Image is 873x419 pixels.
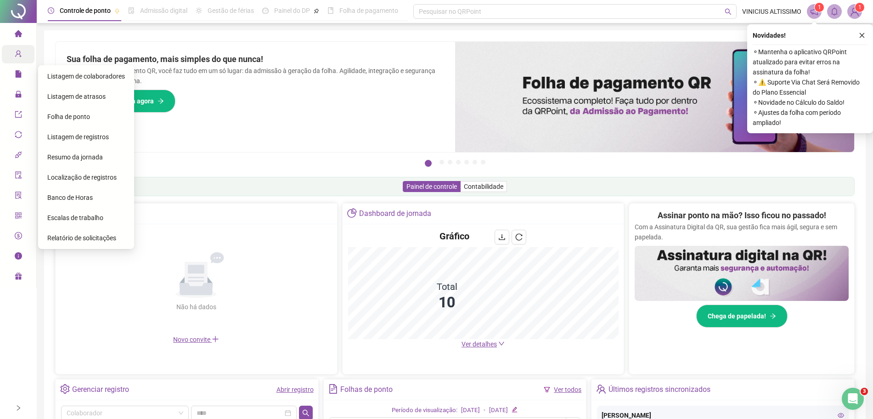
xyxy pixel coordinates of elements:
span: VINICIUS ALTISSIMO [742,6,801,17]
span: 1 [818,4,821,11]
span: Novidades ! [753,30,786,40]
button: 4 [456,160,461,164]
span: book [327,7,334,14]
span: export [15,107,22,125]
span: file-done [128,7,135,14]
span: ⚬ Mantenha o aplicativo QRPoint atualizado para evitar erros na assinatura da folha! [753,47,867,77]
span: Listagem de colaboradores [47,73,125,80]
span: dollar [15,228,22,246]
span: home [15,26,22,44]
span: plus [212,335,219,343]
a: Ver todos [554,386,581,393]
span: bell [830,7,839,16]
span: Painel do DP [274,7,310,14]
span: Relatório de solicitações [47,234,116,242]
span: down [498,340,505,347]
div: Gerenciar registro [72,382,129,397]
h4: Gráfico [439,230,469,243]
span: reload [515,233,523,241]
div: Período de visualização: [392,406,457,415]
span: pie-chart [347,208,357,218]
div: Últimos registros sincronizados [608,382,710,397]
p: Com a Assinatura Digital da QR, sua gestão fica mais ágil, segura e sem papelada. [635,222,849,242]
span: sun [196,7,202,14]
p: Com a Folha de Pagamento QR, você faz tudo em um só lugar: da admissão à geração da folha. Agilid... [67,66,444,86]
span: team [596,384,606,394]
span: Folha de pagamento [339,7,398,14]
iframe: Intercom live chat [842,388,864,410]
span: solution [15,187,22,206]
span: ⚬ Novidade no Cálculo do Saldo! [753,97,867,108]
span: search [302,409,310,417]
div: [DATE] [489,406,508,415]
h2: Sua folha de pagamento, mais simples do que nunca! [67,53,444,66]
span: edit [512,407,518,413]
button: 1 [425,160,432,167]
div: Folhas de ponto [340,382,393,397]
img: banner%2F8d14a306-6205-4263-8e5b-06e9a85ad873.png [455,42,855,152]
sup: Atualize o seu contato no menu Meus Dados [855,3,864,12]
span: Novo convite [173,336,219,343]
button: Chega de papelada! [696,305,788,328]
span: Localização de registros [47,174,117,181]
div: [DATE] [461,406,480,415]
span: notification [810,7,818,16]
span: Contabilidade [464,183,503,190]
span: ⚬ ⚠️ Suporte Via Chat Será Removido do Plano Essencial [753,77,867,97]
span: eye [838,412,844,419]
span: audit [15,167,22,186]
sup: 1 [815,3,824,12]
span: Listagem de registros [47,133,109,141]
span: 3 [861,388,868,395]
span: 1 [858,4,862,11]
img: banner%2F02c71560-61a6-44d4-94b9-c8ab97240462.png [635,246,849,301]
span: Banco de Horas [47,194,93,201]
span: lock [15,86,22,105]
span: Chega de papelada! [708,311,766,321]
button: 3 [448,160,452,164]
img: 31495 [848,5,862,18]
a: Ver detalhes down [462,340,505,348]
span: arrow-right [770,313,776,319]
span: Escalas de trabalho [47,214,103,221]
span: qrcode [15,208,22,226]
span: pushpin [314,8,319,14]
a: Abrir registro [276,386,314,393]
span: Painel de controle [406,183,457,190]
button: 6 [473,160,477,164]
span: Listagem de atrasos [47,93,106,100]
div: Não há dados [154,302,238,312]
span: setting [60,384,70,394]
span: file-text [328,384,338,394]
span: download [498,233,506,241]
span: Gestão de férias [208,7,254,14]
div: Dashboard de jornada [359,206,431,221]
span: file [15,66,22,85]
span: dashboard [262,7,269,14]
div: - [484,406,485,415]
button: 7 [481,160,485,164]
span: Controle de ponto [60,7,111,14]
span: Admissão digital [140,7,187,14]
span: right [15,405,22,411]
span: Resumo da jornada [47,153,103,161]
span: gift [15,268,22,287]
button: 5 [464,160,469,164]
span: clock-circle [48,7,54,14]
span: arrow-right [158,98,164,104]
span: user-add [15,46,22,64]
span: api [15,147,22,165]
span: Folha de ponto [47,113,90,120]
button: 2 [439,160,444,164]
span: search [725,8,732,15]
span: close [859,32,865,39]
span: Ver detalhes [462,340,497,348]
span: filter [544,386,550,393]
span: sync [15,127,22,145]
span: ⚬ Ajustes da folha com período ampliado! [753,108,867,128]
span: info-circle [15,248,22,266]
span: pushpin [114,8,120,14]
h2: Assinar ponto na mão? Isso ficou no passado! [658,209,826,222]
